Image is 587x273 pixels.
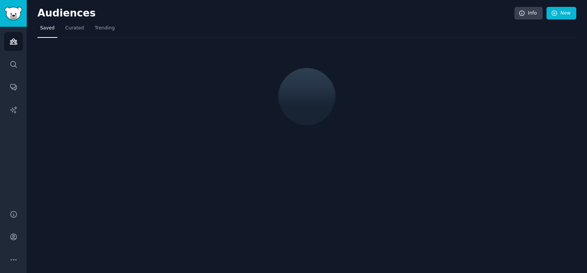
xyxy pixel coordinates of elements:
[546,7,576,20] a: New
[92,22,117,38] a: Trending
[95,25,115,32] span: Trending
[63,22,87,38] a: Curated
[37,7,514,19] h2: Audiences
[514,7,543,20] a: Info
[40,25,55,32] span: Saved
[65,25,84,32] span: Curated
[37,22,57,38] a: Saved
[5,7,22,20] img: GummySearch logo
